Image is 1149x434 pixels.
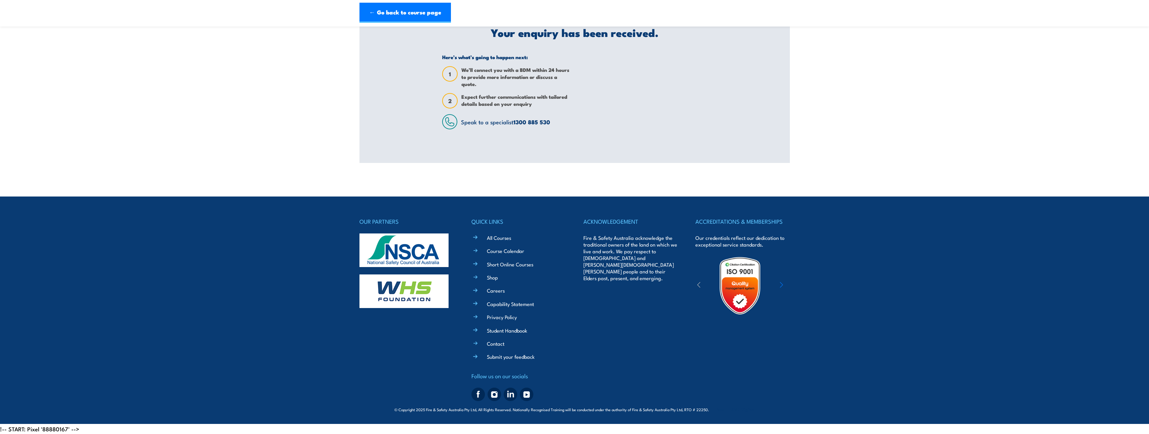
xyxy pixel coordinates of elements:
h4: ACKNOWLEDGEMENT [583,217,678,226]
img: whs-logo-footer [359,274,449,308]
span: Site: [717,407,755,412]
span: Speak to a specialist [461,118,550,126]
a: 1300 885 530 [513,118,550,126]
span: 2 [443,97,457,104]
a: Student Handbook [487,327,527,334]
a: Course Calendar [487,247,524,254]
span: 1 [443,71,457,78]
a: Short Online Courses [487,261,533,268]
h4: OUR PARTNERS [359,217,454,226]
a: ← Go back to course page [359,3,451,23]
h2: Your enquiry has been received. [442,28,707,37]
img: Untitled design (19) [711,256,769,315]
img: ewpa-logo [770,274,828,297]
h5: Here’s what’s going to happen next: [442,54,570,60]
a: Capability Statement [487,300,534,307]
a: Privacy Policy [487,313,517,320]
a: All Courses [487,234,511,241]
span: Expect further communications with tailored details based on your enquiry [461,93,570,108]
a: Careers [487,287,505,294]
span: We’ll connect you with a BDM within 24 hours to provide more information or discuss a quote. [461,66,570,87]
a: Shop [487,274,498,281]
h4: QUICK LINKS [471,217,566,226]
p: Fire & Safety Australia acknowledge the traditional owners of the land on which we live and work.... [583,234,678,281]
h4: Follow us on our socials [471,371,566,381]
span: © Copyright 2025 Fire & Safety Australia Pty Ltd, All Rights Reserved. Nationally Recognised Trai... [394,406,755,413]
a: Contact [487,340,504,347]
h4: ACCREDITATIONS & MEMBERSHIPS [695,217,790,226]
p: Our credentials reflect our dedication to exceptional service standards. [695,234,790,248]
a: Submit your feedback [487,353,535,360]
a: KND Digital [731,406,755,413]
img: nsca-logo-footer [359,233,449,267]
